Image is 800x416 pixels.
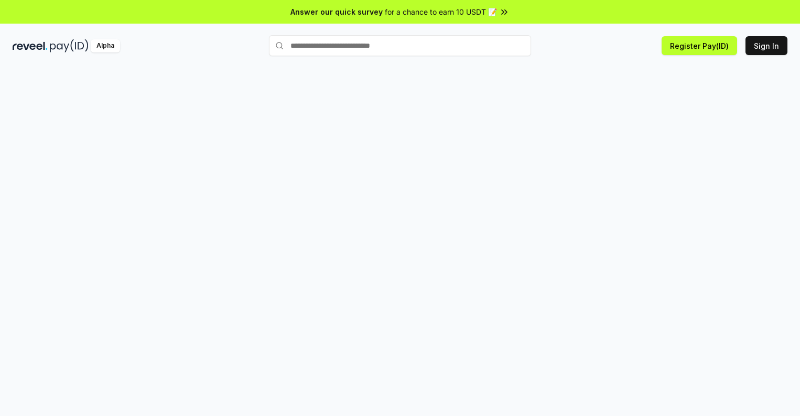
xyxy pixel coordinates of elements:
[50,39,89,52] img: pay_id
[662,36,737,55] button: Register Pay(ID)
[385,6,497,17] span: for a chance to earn 10 USDT 📝
[13,39,48,52] img: reveel_dark
[91,39,120,52] div: Alpha
[745,36,787,55] button: Sign In
[290,6,383,17] span: Answer our quick survey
